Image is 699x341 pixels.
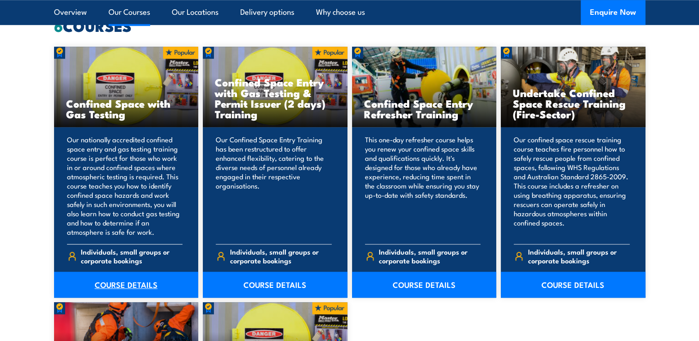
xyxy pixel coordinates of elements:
[66,98,187,119] h3: Confined Space with Gas Testing
[230,247,332,265] span: Individuals, small groups or corporate bookings
[215,77,335,119] h3: Confined Space Entry with Gas Testing & Permit Issuer (2 days) Training
[81,247,182,265] span: Individuals, small groups or corporate bookings
[54,19,645,32] h2: COURSES
[514,135,630,237] p: Our confined space rescue training course teaches fire personnel how to safely rescue people from...
[216,135,332,237] p: Our Confined Space Entry Training has been restructured to offer enhanced flexibility, catering t...
[379,247,480,265] span: Individuals, small groups or corporate bookings
[528,247,630,265] span: Individuals, small groups or corporate bookings
[501,272,645,298] a: COURSE DETAILS
[67,135,183,237] p: Our nationally accredited confined space entry and gas testing training course is perfect for tho...
[54,14,63,37] strong: 6
[365,135,481,237] p: This one-day refresher course helps you renew your confined space skills and qualifications quick...
[54,272,199,298] a: COURSE DETAILS
[203,272,347,298] a: COURSE DETAILS
[513,87,633,119] h3: Undertake Confined Space Rescue Training (Fire-Sector)
[364,98,485,119] h3: Confined Space Entry Refresher Training
[352,272,497,298] a: COURSE DETAILS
